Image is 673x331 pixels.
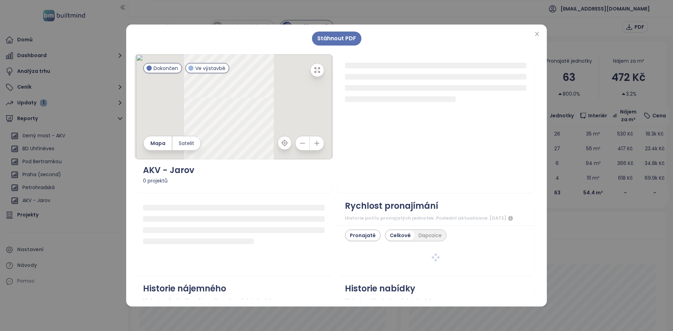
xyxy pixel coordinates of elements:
span: Ve výstavbě [195,64,225,72]
div: 0 projektů [143,177,325,185]
div: Pronajaté [346,230,380,240]
div: Historie nabídky [345,282,415,295]
span: Mapa [150,139,165,147]
div: Historie počtu pronajatých jednotek. Poslední aktualizace: [DATE] [345,214,526,222]
div: Rychlost pronajímání [345,199,438,213]
span: Satelit [179,139,194,147]
button: Satelit [172,136,200,150]
button: Stáhnout PDF [312,32,361,46]
button: Mapa [144,136,172,150]
div: Celkově [386,230,415,240]
span: Dokončen [154,64,178,72]
button: Close [533,30,541,38]
span: Stáhnout PDF [317,34,356,43]
span: close [534,31,540,37]
div: Dispozice [415,230,446,240]
div: AKV - Jarov [143,164,325,177]
div: Historie nájemného [143,282,226,295]
div: Historie počtu dostupných jednotek. [345,297,526,304]
div: Historie průměrného nájemného vybraných jednotek. [143,297,325,304]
